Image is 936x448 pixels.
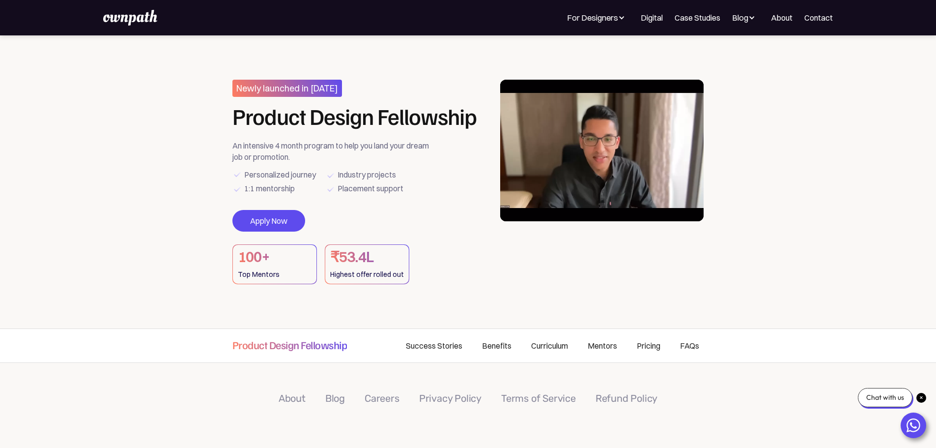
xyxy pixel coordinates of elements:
[338,181,403,195] div: Placement support
[675,12,720,24] a: Case Studies
[238,247,312,267] h1: 100+
[232,140,436,162] div: An intensive 4 month program to help you land your dream job or promotion.
[419,392,482,404] a: Privacy Policy
[232,210,305,232] a: Apply Now
[596,392,657,404] a: Refund Policy
[521,329,578,362] a: Curriculum
[670,329,704,362] a: FAQs
[330,268,404,281] div: Highest offer rolled out
[804,12,833,24] a: Contact
[396,329,472,362] a: Success Stories
[365,392,399,404] a: Careers
[238,268,312,281] div: Top Mentors
[232,338,347,352] h4: Product Design Fellowship
[567,12,618,24] div: For Designers
[338,168,396,181] div: Industry projects
[325,392,345,404] a: Blog
[627,329,670,362] a: Pricing
[244,168,316,181] div: Personalized journey
[771,12,793,24] a: About
[858,388,912,407] div: Chat with us
[641,12,663,24] a: Digital
[244,181,295,195] div: 1:1 mentorship
[578,329,627,362] a: Mentors
[279,392,306,404] a: About
[232,329,347,359] a: Product Design Fellowship
[472,329,521,362] a: Benefits
[501,392,576,404] a: Terms of Service
[330,247,404,267] h1: ₹53.4L
[232,80,342,97] h3: Newly launched in [DATE]
[567,12,629,24] div: For Designers
[732,12,759,24] div: Blog
[732,12,748,24] div: Blog
[232,105,477,127] h1: Product Design Fellowship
